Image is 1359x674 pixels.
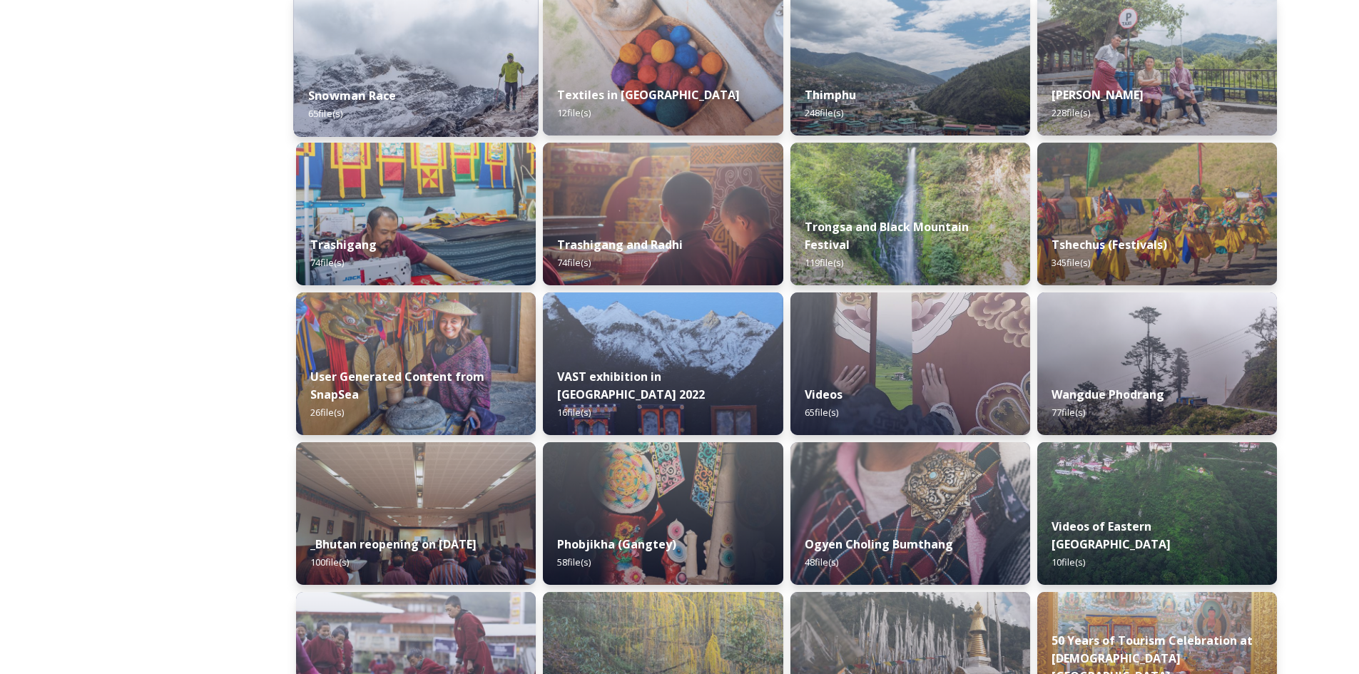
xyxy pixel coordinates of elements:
[805,106,843,119] span: 248 file(s)
[310,556,349,568] span: 100 file(s)
[1052,106,1090,119] span: 228 file(s)
[557,237,683,252] strong: Trashigang and Radhi
[557,106,591,119] span: 12 file(s)
[557,87,740,103] strong: Textiles in [GEOGRAPHIC_DATA]
[543,292,783,435] img: VAST%2520Bhutan%2520art%2520exhibition%2520in%2520Brussels3.jpg
[310,536,477,552] strong: _Bhutan reopening on [DATE]
[805,556,838,568] span: 48 file(s)
[790,143,1030,285] img: 2022-10-01%252018.12.56.jpg
[805,87,856,103] strong: Thimphu
[296,292,536,435] img: 0FDA4458-C9AB-4E2F-82A6-9DC136F7AE71.jpeg
[1052,556,1085,568] span: 10 file(s)
[310,406,344,419] span: 26 file(s)
[310,237,377,252] strong: Trashigang
[805,387,843,402] strong: Videos
[296,143,536,285] img: Trashigang%2520and%2520Rangjung%2520060723%2520by%2520Amp%2520Sripimanwat-66.jpg
[310,256,344,269] span: 74 file(s)
[805,536,953,552] strong: Ogyen Choling Bumthang
[1052,519,1171,552] strong: Videos of Eastern [GEOGRAPHIC_DATA]
[790,292,1030,435] img: Textile.jpg
[557,369,705,402] strong: VAST exhibition in [GEOGRAPHIC_DATA] 2022
[1052,387,1164,402] strong: Wangdue Phodrang
[790,442,1030,585] img: Ogyen%2520Choling%2520by%2520Matt%2520Dutile5.jpg
[557,556,591,568] span: 58 file(s)
[557,406,591,419] span: 16 file(s)
[1037,292,1277,435] img: 2022-10-01%252016.15.46.jpg
[310,369,484,402] strong: User Generated Content from SnapSea
[1052,87,1144,103] strong: [PERSON_NAME]
[557,256,591,269] span: 74 file(s)
[1052,237,1167,252] strong: Tshechus (Festivals)
[1037,442,1277,585] img: East%2520Bhutan%2520-%2520Khoma%25204K%2520Color%2520Graded.jpg
[805,406,838,419] span: 65 file(s)
[1052,406,1085,419] span: 77 file(s)
[308,88,396,103] strong: Snowman Race
[805,256,843,269] span: 119 file(s)
[543,442,783,585] img: Phobjika%2520by%2520Matt%2520Dutile2.jpg
[308,107,342,120] span: 65 file(s)
[557,536,676,552] strong: Phobjikha (Gangtey)
[805,219,969,252] strong: Trongsa and Black Mountain Festival
[543,143,783,285] img: Trashigang%2520and%2520Rangjung%2520060723%2520by%2520Amp%2520Sripimanwat-32.jpg
[1037,143,1277,285] img: Dechenphu%2520Festival14.jpg
[1052,256,1090,269] span: 345 file(s)
[296,442,536,585] img: DSC00319.jpg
